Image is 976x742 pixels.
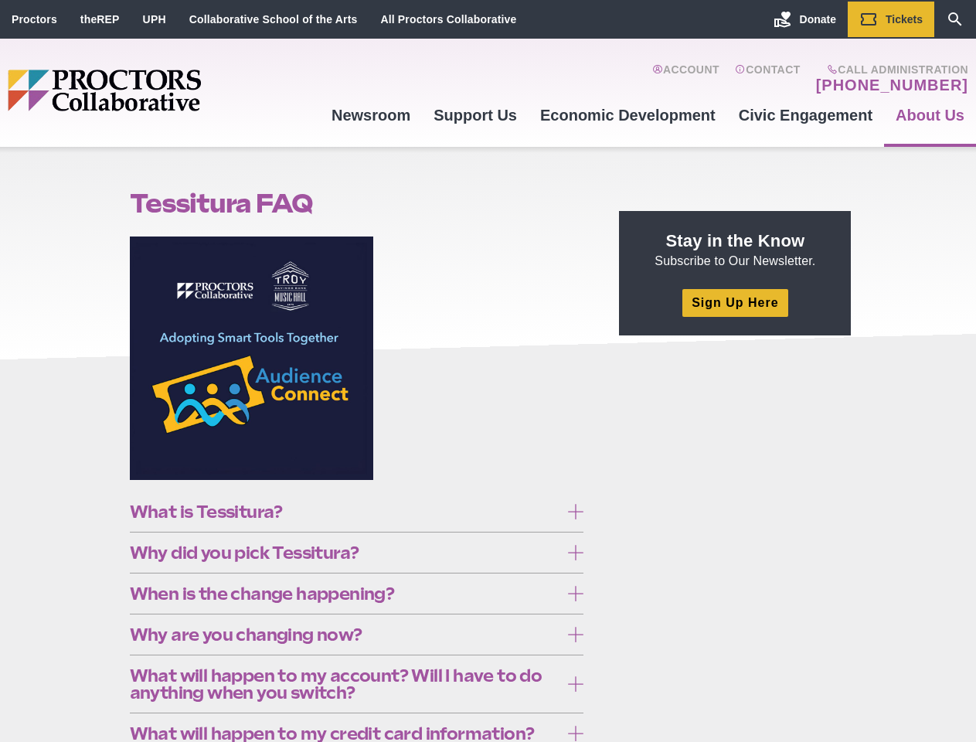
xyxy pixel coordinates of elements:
a: UPH [143,13,166,26]
span: What will happen to my credit card information? [130,725,560,742]
span: Call Administration [811,63,968,76]
p: Subscribe to Our Newsletter. [638,230,832,270]
a: Newsroom [320,94,422,136]
span: What is Tessitura? [130,503,560,520]
a: theREP [80,13,120,26]
span: Why are you changing now? [130,626,560,643]
a: About Us [884,94,976,136]
img: Proctors logo [8,70,320,111]
a: All Proctors Collaborative [380,13,516,26]
a: Search [934,2,976,37]
span: Donate [800,13,836,26]
a: Proctors [12,13,57,26]
h1: Tessitura FAQ [130,189,584,218]
span: Why did you pick Tessitura? [130,544,560,561]
strong: Stay in the Know [666,231,805,250]
span: What will happen to my account? Will I have to do anything when you switch? [130,667,560,701]
a: Tickets [848,2,934,37]
a: Sign Up Here [682,289,787,316]
a: Contact [735,63,801,94]
a: Civic Engagement [727,94,884,136]
a: [PHONE_NUMBER] [816,76,968,94]
a: Collaborative School of the Arts [189,13,358,26]
a: Donate [762,2,848,37]
a: Account [652,63,719,94]
span: When is the change happening? [130,585,560,602]
a: Economic Development [529,94,727,136]
a: Support Us [422,94,529,136]
span: Tickets [886,13,923,26]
